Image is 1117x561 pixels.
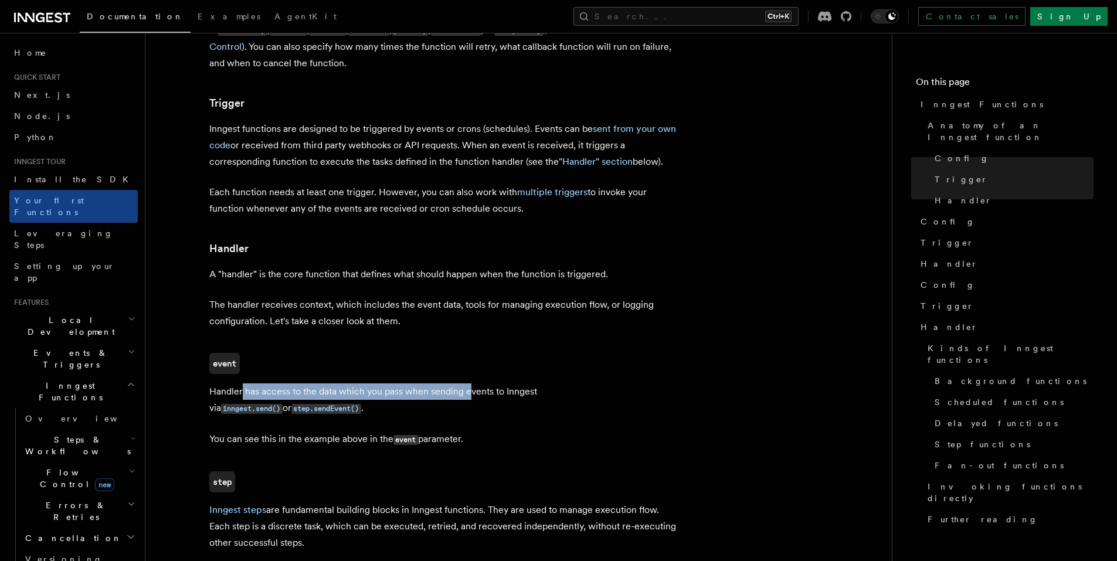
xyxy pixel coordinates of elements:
[21,467,129,490] span: Flow Control
[291,402,361,413] a: step.sendEvent()
[291,404,361,414] code: step.sendEvent()
[21,532,122,544] span: Cancellation
[392,26,429,36] code: priority
[916,75,1094,94] h4: On this page
[209,240,249,257] a: Handler
[209,266,678,283] p: A "handler" is the core function that defines what should happen when the function is triggered.
[935,396,1064,408] span: Scheduled functions
[21,462,138,495] button: Flow Controlnew
[930,190,1094,211] a: Handler
[9,298,49,307] span: Features
[921,321,978,333] span: Handler
[935,417,1058,429] span: Delayed functions
[916,253,1094,274] a: Handler
[9,127,138,148] a: Python
[209,353,240,374] a: event
[930,455,1094,476] a: Fan-out functions
[21,429,138,462] button: Steps & Workflows
[918,7,1026,26] a: Contact sales
[935,174,988,185] span: Trigger
[14,175,135,184] span: Install the SDK
[14,261,115,283] span: Setting up your app
[14,90,70,100] span: Next.js
[95,478,114,491] span: new
[270,26,307,36] code: throttle
[928,514,1038,525] span: Further reading
[935,438,1030,450] span: Step functions
[930,434,1094,455] a: Step functions
[916,232,1094,253] a: Trigger
[431,26,480,36] code: batchEvents
[573,7,799,26] button: Search...Ctrl+K
[309,26,346,36] code: debounce
[9,347,128,370] span: Events & Triggers
[935,375,1087,387] span: Background functions
[348,26,389,36] code: rateLimit
[9,380,127,403] span: Inngest Functions
[209,502,678,551] p: are fundamental building blocks in Inngest functions. They are used to manage execution flow. Eac...
[9,169,138,190] a: Install the SDK
[9,73,60,82] span: Quick start
[209,383,678,417] p: Handler has access to the data which you pass when sending events to Inngest via or .
[209,184,678,217] p: Each function needs at least one trigger. However, you can also work with to invoke your function...
[916,317,1094,338] a: Handler
[21,434,131,457] span: Steps & Workflows
[935,460,1064,471] span: Fan-out functions
[218,26,267,36] code: concurrency
[923,115,1094,148] a: Anatomy of an Inngest function
[916,94,1094,115] a: Inngest Functions
[928,342,1094,366] span: Kinds of Inngest functions
[209,471,235,492] a: step
[191,4,267,32] a: Examples
[494,26,544,36] code: idempotency
[209,431,678,448] p: You can see this in the example above in the parameter.
[9,84,138,106] a: Next.js
[921,98,1043,110] span: Inngest Functions
[14,229,113,250] span: Leveraging Steps
[930,169,1094,190] a: Trigger
[209,504,266,515] a: Inngest steps
[221,402,283,413] a: inngest.send()
[9,310,138,342] button: Local Development
[221,404,283,414] code: inngest.send()
[923,509,1094,530] a: Further reading
[921,300,974,312] span: Trigger
[14,111,70,121] span: Node.js
[267,4,344,32] a: AgentKit
[274,12,337,21] span: AgentKit
[930,413,1094,434] a: Delayed functions
[916,274,1094,295] a: Config
[14,47,47,59] span: Home
[198,12,260,21] span: Examples
[21,408,138,429] a: Overview
[21,499,127,523] span: Errors & Retries
[9,42,138,63] a: Home
[921,216,975,227] span: Config
[14,132,57,142] span: Python
[930,392,1094,413] a: Scheduled functions
[209,5,678,72] p: You can also provide other , such as , , , , , , or (learn more about ). You can also specify how...
[765,11,792,22] kbd: Ctrl+K
[209,95,245,111] a: Trigger
[871,9,899,23] button: Toggle dark mode
[9,190,138,223] a: Your first Functions
[209,121,678,170] p: Inngest functions are designed to be triggered by events or crons (schedules). Events can be or r...
[921,237,974,249] span: Trigger
[9,106,138,127] a: Node.js
[923,338,1094,370] a: Kinds of Inngest functions
[1030,7,1108,26] a: Sign Up
[25,414,146,423] span: Overview
[9,256,138,288] a: Setting up your app
[209,123,676,151] a: sent from your own code
[9,223,138,256] a: Leveraging Steps
[928,481,1094,504] span: Invoking functions directly
[209,24,639,52] a: Flow Control
[14,196,84,217] span: Your first Functions
[935,195,992,206] span: Handler
[87,12,184,21] span: Documentation
[930,370,1094,392] a: Background functions
[935,152,989,164] span: Config
[923,476,1094,509] a: Invoking functions directly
